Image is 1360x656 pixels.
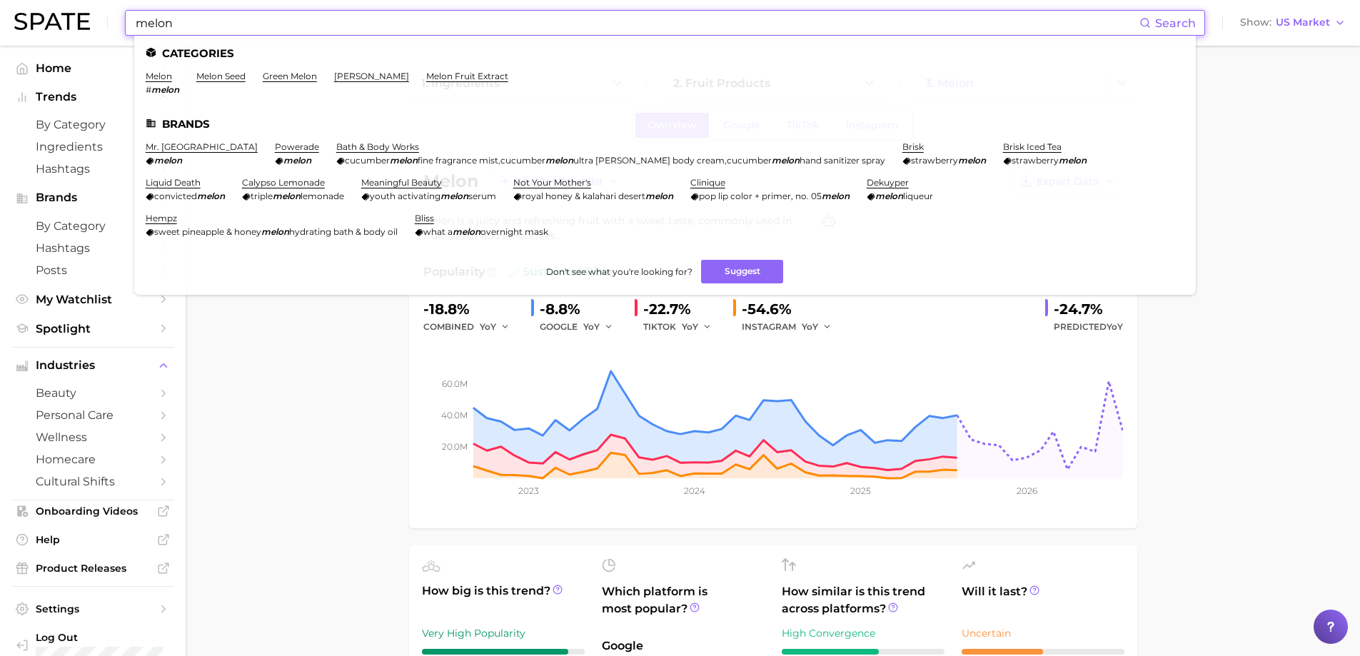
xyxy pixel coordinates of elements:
[197,191,225,201] em: melon
[336,141,419,152] a: bath & body works
[36,430,150,444] span: wellness
[11,237,174,259] a: Hashtags
[645,191,673,201] em: melon
[301,191,344,201] span: lemonade
[480,226,548,237] span: overnight mask
[426,71,508,81] a: melon fruit extract
[11,57,174,79] a: Home
[146,118,1184,130] li: Brands
[440,191,468,201] em: melon
[701,260,783,283] button: Suggest
[146,213,177,223] a: hempz
[875,191,903,201] em: melon
[643,298,722,321] div: -22.7%
[146,84,151,95] span: #
[36,533,150,546] span: Help
[822,191,850,201] em: melon
[802,321,818,333] span: YoY
[867,177,909,188] a: dekuyper
[146,177,201,188] a: liquid death
[727,155,772,166] span: cucumber
[390,155,418,166] em: melon
[11,355,174,376] button: Industries
[11,500,174,522] a: Onboarding Videos
[903,191,933,201] span: liqueur
[36,162,150,176] span: Hashtags
[242,177,325,188] a: calypso lemonade
[690,177,725,188] a: clinique
[36,322,150,335] span: Spotlight
[11,288,174,311] a: My Watchlist
[11,598,174,620] a: Settings
[1236,14,1349,32] button: ShowUS Market
[361,177,442,188] a: meaningful beauty
[36,602,150,615] span: Settings
[850,485,871,496] tspan: 2025
[334,71,409,81] a: [PERSON_NAME]
[275,141,319,152] a: powerade
[11,158,174,180] a: Hashtags
[36,408,150,422] span: personal care
[782,625,945,642] div: High Convergence
[418,155,498,166] span: fine fragrance mist
[11,426,174,448] a: wellness
[602,583,765,630] span: Which platform is most popular?
[146,141,258,152] a: mr. [GEOGRAPHIC_DATA]
[500,155,545,166] span: cucumber
[682,318,712,335] button: YoY
[962,625,1124,642] div: Uncertain
[154,191,197,201] span: convicted
[683,485,705,496] tspan: 2024
[1240,19,1271,26] span: Show
[480,321,496,333] span: YoY
[911,155,958,166] span: strawberry
[11,448,174,470] a: homecare
[962,583,1124,617] span: Will it last?
[1107,321,1123,332] span: YoY
[11,318,174,340] a: Spotlight
[422,625,585,642] div: Very High Popularity
[11,136,174,158] a: Ingredients
[682,321,698,333] span: YoY
[36,219,150,233] span: by Category
[36,631,196,644] span: Log Out
[1059,155,1087,166] em: melon
[1155,16,1196,30] span: Search
[36,241,150,255] span: Hashtags
[1012,155,1059,166] span: strawberry
[573,155,725,166] span: ultra [PERSON_NAME] body cream
[336,155,885,166] div: , ,
[370,191,440,201] span: youth activating
[782,583,945,617] span: How similar is this trend across platforms?
[36,293,150,306] span: My Watchlist
[273,191,301,201] em: melon
[468,191,496,201] span: serum
[11,86,174,108] button: Trends
[36,140,150,153] span: Ingredients
[11,404,174,426] a: personal care
[802,318,832,335] button: YoY
[11,382,174,404] a: beauty
[251,191,273,201] span: triple
[196,71,246,81] a: melon seed
[742,318,842,335] div: INSTAGRAM
[36,562,150,575] span: Product Releases
[423,226,453,237] span: what a
[146,47,1184,59] li: Categories
[154,226,261,237] span: sweet pineapple & honey
[345,155,390,166] span: cucumber
[283,155,311,166] em: melon
[154,155,182,166] em: melon
[1276,19,1330,26] span: US Market
[800,155,885,166] span: hand sanitizer spray
[453,226,480,237] em: melon
[513,177,591,188] a: not your mother's
[742,298,842,321] div: -54.6%
[902,141,924,152] a: brisk
[962,649,1124,655] div: 5 / 10
[134,11,1139,35] input: Search here for a brand, industry, or ingredient
[11,259,174,281] a: Posts
[1054,298,1123,321] div: -24.7%
[782,649,945,655] div: 6 / 10
[263,71,317,81] a: green melon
